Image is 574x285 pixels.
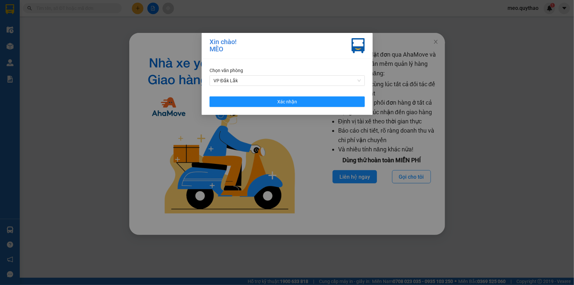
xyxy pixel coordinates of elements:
[210,67,365,74] div: Chọn văn phòng
[213,76,361,86] span: VP Đắk Lắk
[210,38,237,53] div: Xin chào! MÈO
[277,98,297,105] span: Xác nhận
[210,96,365,107] button: Xác nhận
[352,38,365,53] img: vxr-icon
